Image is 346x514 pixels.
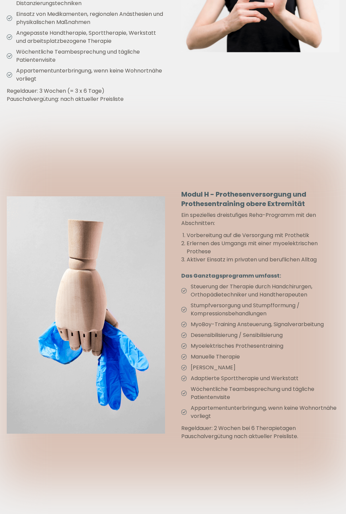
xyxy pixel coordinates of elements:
[7,67,165,83] li: Appartementunterbringung, wenn keine Wohnortnähe vorliegt
[181,353,340,361] li: Manuelle Therapie
[181,272,340,280] li: Das Ganztagsprogramm umfasst:
[7,29,165,45] li: Angepasste Handtherapie, Sporttherapie, Werkstatt und arbeitsplatzbezogene Therapie
[187,239,340,256] li: Erlernen des Umgangs mit einer myoelektrischen Prothese
[181,404,340,420] li: Appartementunterbringung, wenn keine Wohnortnähe vorliegt
[181,364,340,372] li: [PERSON_NAME]
[181,302,340,318] li: Stumpfversorgung und Stumpfformung / Kompressionsbehandlungen
[7,87,165,95] p: Regeldauer: 3 Wochen (= 3 x 6 Tage)
[181,190,340,208] h4: Modul H - Prothesenversorgung und Prothesentraining obere Extremität
[181,331,340,339] li: Desensibilisierung / Sensibilisierung
[181,211,340,227] p: Ein spezielles dreistufiges Reha-Programm mit den Abschnitten:
[181,283,340,299] li: Steuerung der Therapie durch Handchirurgen, Orthopädietechniker und Handtherapeuten
[7,95,165,103] p: Pauschalvergütung: nach aktueller Preisliste
[181,385,340,401] li: Wöchentliche Teambesprechung und tägliche Patientenvisite
[181,342,340,350] li: Myoelektrisches Prothesentraining
[181,432,340,440] p: Pauschalvergütung nach aktueller Preisliste.
[181,320,340,329] li: MyoBoy-Training Ansteuerung, Signalverarbeitung
[7,196,165,434] img: Prothesenversorgung und Prothesentraining obere Extremität
[181,424,340,432] p: Regeldauer: 2 Wochen bei 6 Therapietagen
[181,374,340,382] li: Adaptierte Sporttherapie und Werkstatt
[7,48,165,64] li: Wöchentliche Teambesprechung und tägliche Patientenvisite
[187,256,340,264] li: Aktiver Einsatz im privaten und beruflichen Alltag
[7,10,165,26] li: Einsatz von Medikamenten, regionalen Anästhesien und physikalischen Maßnahmen
[187,231,340,239] li: Vorbereitung auf die Versorgung mit Prothetik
